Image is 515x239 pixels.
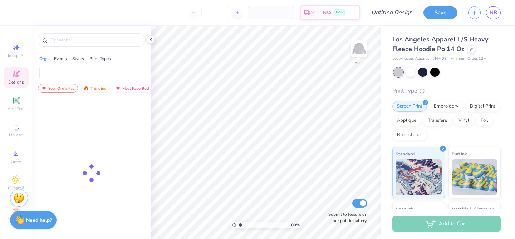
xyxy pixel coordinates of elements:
[450,56,486,62] span: Minimum Order: 12 +
[49,36,141,44] input: Try "Alpha"
[26,217,52,224] strong: Need help?
[336,10,343,15] span: FREE
[54,55,67,62] div: Events
[9,132,23,138] span: Upload
[8,217,25,223] span: Decorate
[423,115,452,126] div: Transfers
[8,79,24,85] span: Designs
[39,55,49,62] div: Orgs
[80,84,110,93] div: Trending
[486,6,501,19] a: NB
[476,115,493,126] div: Foil
[366,5,418,20] input: Untitled Design
[490,9,497,17] span: NB
[452,159,498,195] img: Puff Ink
[8,53,25,59] span: Image AI
[392,115,421,126] div: Applique
[423,6,457,19] button: Save
[352,41,366,56] img: Back
[201,6,229,19] input: – –
[392,101,427,112] div: Screen Print
[392,56,429,62] span: Los Angeles Apparel
[452,205,494,213] span: Metallic & Glitter Ink
[72,55,84,62] div: Styles
[275,9,290,16] span: – –
[452,150,467,158] span: Puff Ink
[41,86,47,91] img: most_fav.gif
[89,55,111,62] div: Print Types
[38,84,78,93] div: Your Org's Fav
[11,159,22,164] span: Greek
[354,59,364,66] div: Back
[112,84,152,93] div: Most Favorited
[252,9,267,16] span: – –
[324,211,367,224] label: Submit to feature on our public gallery.
[432,56,447,62] span: # HF-09
[392,130,427,140] div: Rhinestones
[4,185,29,196] span: Clipart & logos
[8,106,25,111] span: Add Text
[289,222,300,228] span: 100 %
[396,159,442,195] img: Standard
[396,205,413,213] span: Neon Ink
[83,86,89,91] img: trending.gif
[392,87,501,95] div: Print Type
[454,115,474,126] div: Vinyl
[396,150,415,158] span: Standard
[115,86,121,91] img: most_fav.gif
[429,101,463,112] div: Embroidery
[465,101,500,112] div: Digital Print
[323,9,332,16] span: N/A
[392,35,488,53] span: Los Angeles Apparel L/S Heavy Fleece Hoodie Po 14 Oz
